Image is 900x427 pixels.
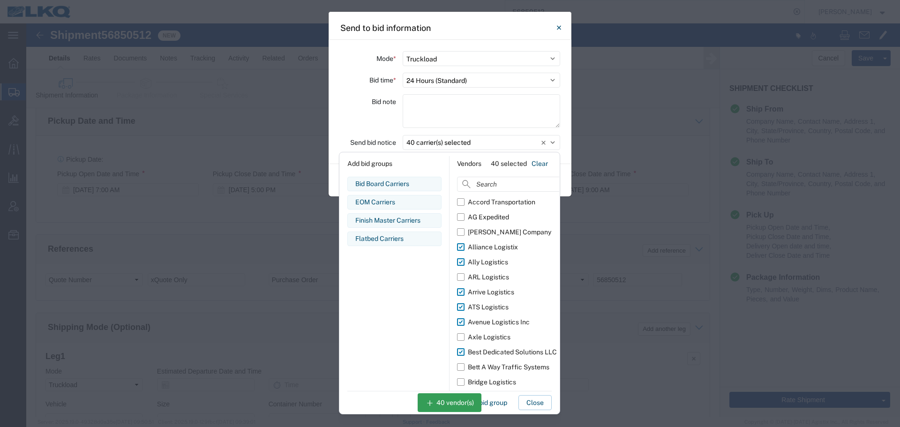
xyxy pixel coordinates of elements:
h4: Send to bid information [340,22,431,34]
label: Send bid notice [350,135,396,150]
button: Clear [528,156,552,171]
button: Close [549,18,568,37]
label: Bid time [369,73,396,88]
button: 40 carrier(s) selected [403,135,560,150]
div: Bid Board Carriers [355,179,434,189]
div: Vendors [457,159,481,169]
label: Mode [376,51,396,66]
label: Bid note [372,94,396,109]
div: 40 selected [491,159,527,169]
input: Search [457,177,601,192]
div: Add bid groups [347,156,442,171]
